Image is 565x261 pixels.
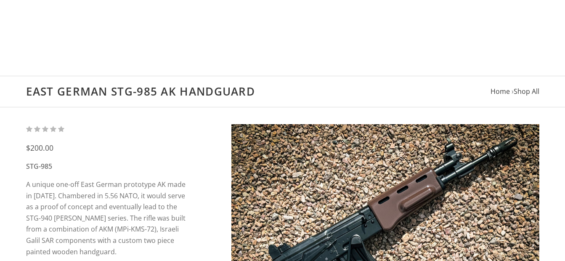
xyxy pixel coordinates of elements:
a: Shop All [514,87,539,96]
span: $200.00 [26,143,53,153]
strong: STG-985 [26,162,52,171]
p: A unique one-off East German prototype AK made in [DATE]. Chambered in 5.56 NATO, it would serve ... [26,179,187,257]
h1: East German STG-985 AK Handguard [26,85,539,99]
li: › [512,86,539,97]
a: Home [491,87,510,96]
